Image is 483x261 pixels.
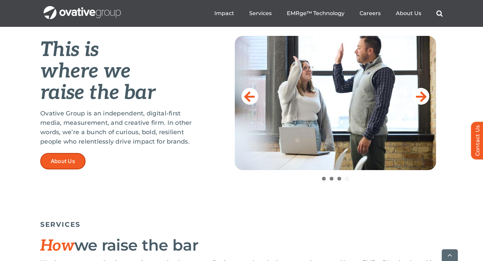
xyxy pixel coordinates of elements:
em: raise the bar [40,81,155,105]
a: About Us [396,10,421,17]
nav: Menu [214,3,443,24]
a: 3 [337,177,341,180]
img: Home-Raise-the-Bar-4-1-scaled.jpg [235,36,436,170]
a: 2 [330,177,333,180]
h2: we raise the bar [40,237,443,254]
em: where we [40,59,130,84]
a: 4 [345,177,349,180]
a: EMRge™ Technology [287,10,344,17]
a: Services [249,10,272,17]
a: Careers [360,10,381,17]
a: Search [436,10,443,17]
p: Ovative Group is an independent, digital-first media, measurement, and creative firm. In other wo... [40,109,201,146]
em: This is [40,38,99,62]
a: 1 [322,177,326,180]
span: About Us [51,158,75,164]
h5: SERVICES [40,220,443,228]
a: OG_Full_horizontal_WHT [44,5,121,12]
a: Impact [214,10,234,17]
a: About Us [40,153,86,169]
span: How [40,237,74,255]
